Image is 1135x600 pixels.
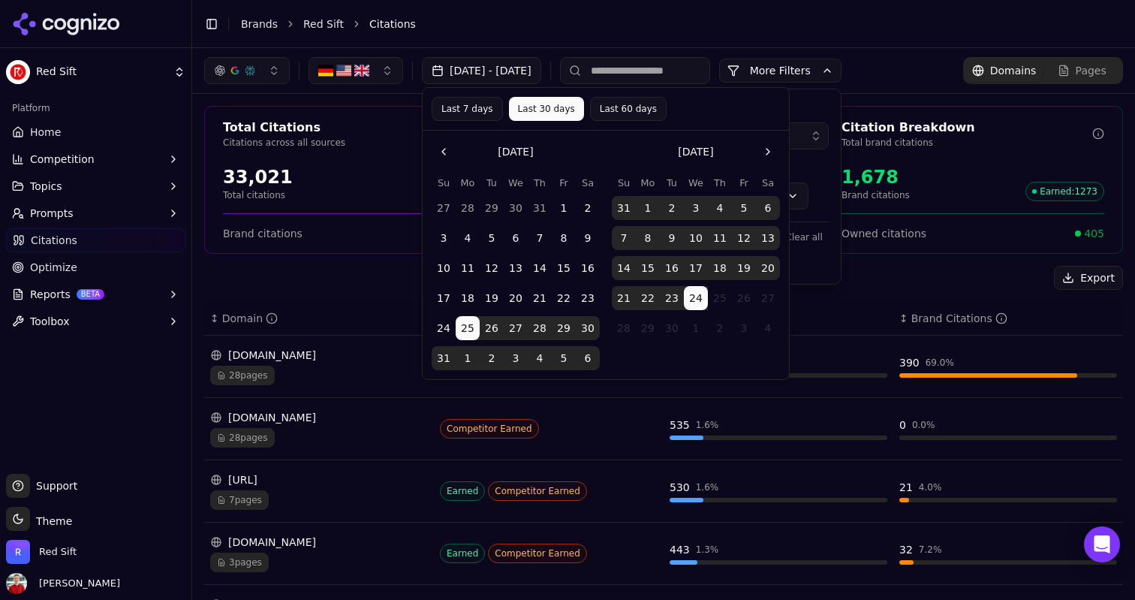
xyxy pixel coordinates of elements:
[223,165,293,189] div: 33,021
[684,226,708,250] button: Wednesday, September 10th, 2025, selected
[6,309,185,333] button: Toolbox
[456,256,480,280] button: Monday, August 11th, 2025
[612,286,636,310] button: Sunday, September 21st, 2025, selected
[756,226,780,250] button: Saturday, September 13th, 2025, selected
[241,18,278,30] a: Brands
[590,97,667,121] button: Last 60 days
[488,544,587,563] span: Competitor Earned
[841,226,926,241] span: Owned citations
[552,196,576,220] button: Friday, August 1st, 2025
[756,176,780,190] th: Saturday
[210,410,428,425] div: [DOMAIN_NAME]
[432,176,456,190] th: Sunday
[1084,226,1104,241] span: 405
[926,357,954,369] div: 69.0 %
[30,206,74,221] span: Prompts
[636,196,660,220] button: Monday, September 1st, 2025, selected
[440,544,485,563] span: Earned
[899,542,913,557] div: 32
[30,287,71,302] span: Reports
[6,282,185,306] button: ReportsBETA
[732,226,756,250] button: Friday, September 12th, 2025, selected
[780,228,829,246] button: Clear all
[480,316,504,340] button: Tuesday, August 26th, 2025, selected
[30,152,95,167] span: Competition
[528,176,552,190] th: Thursday
[504,176,528,190] th: Wednesday
[612,176,636,190] th: Sunday
[841,137,1092,149] p: Total brand citations
[6,96,185,120] div: Platform
[432,176,600,370] table: August 2025
[432,346,456,370] button: Sunday, August 31st, 2025, selected
[504,316,528,340] button: Wednesday, August 27th, 2025, selected
[552,256,576,280] button: Friday, August 15th, 2025
[684,176,708,190] th: Wednesday
[318,63,333,78] img: Germany
[552,346,576,370] button: Friday, September 5th, 2025, selected
[223,226,303,241] span: Brand citations
[684,286,708,310] button: Today, Wednesday, September 24th, 2025, selected
[504,196,528,220] button: Wednesday, July 30th, 2025
[612,226,636,250] button: Sunday, September 7th, 2025, selected
[30,478,77,493] span: Support
[440,419,539,439] span: Competitor Earned
[369,17,416,32] span: Citations
[6,540,77,564] button: Open organization switcher
[708,226,732,250] button: Thursday, September 11th, 2025, selected
[696,419,719,431] div: 1.6 %
[30,125,61,140] span: Home
[432,97,503,121] button: Last 7 days
[899,311,1117,326] div: ↕Brand Citations
[893,302,1123,336] th: brandCitationCount
[30,179,62,194] span: Topics
[36,65,167,79] span: Red Sift
[612,176,780,340] table: September 2025
[6,60,30,84] img: Red Sift
[552,316,576,340] button: Friday, August 29th, 2025, selected
[990,63,1037,78] span: Domains
[210,472,428,487] div: [URL]
[6,201,185,225] button: Prompts
[636,286,660,310] button: Monday, September 22nd, 2025, selected
[636,226,660,250] button: Monday, September 8th, 2025, selected
[480,286,504,310] button: Tuesday, August 19th, 2025
[1025,182,1104,201] span: Earned : 1273
[241,17,1093,32] nav: breadcrumb
[708,196,732,220] button: Thursday, September 4th, 2025, selected
[670,418,690,433] div: 535
[480,196,504,220] button: Tuesday, July 29th, 2025
[576,196,600,220] button: Saturday, August 2nd, 2025
[576,316,600,340] button: Saturday, August 30th, 2025, selected
[480,256,504,280] button: Tuesday, August 12th, 2025
[504,286,528,310] button: Wednesday, August 20th, 2025
[432,286,456,310] button: Sunday, August 17th, 2025
[30,260,77,275] span: Optimize
[6,228,185,252] a: Citations
[336,63,351,78] img: United States
[456,316,480,340] button: Monday, August 25th, 2025, selected
[576,286,600,310] button: Saturday, August 23rd, 2025
[488,481,587,501] span: Competitor Earned
[31,233,77,248] span: Citations
[576,346,600,370] button: Saturday, September 6th, 2025, selected
[841,119,1092,137] div: Citation Breakdown
[576,256,600,280] button: Saturday, August 16th, 2025
[6,120,185,144] a: Home
[756,196,780,220] button: Saturday, September 6th, 2025, selected
[456,226,480,250] button: Monday, August 4th, 2025
[30,515,72,527] span: Theme
[911,311,1007,326] div: Brand Citations
[432,140,456,164] button: Go to the Previous Month
[528,196,552,220] button: Thursday, July 31st, 2025
[528,286,552,310] button: Thursday, August 21st, 2025
[528,346,552,370] button: Thursday, September 4th, 2025, selected
[39,545,77,559] span: Red Sift
[912,419,935,431] div: 0.0 %
[636,256,660,280] button: Monday, September 15th, 2025, selected
[33,577,120,590] span: [PERSON_NAME]
[456,176,480,190] th: Monday
[222,311,278,326] div: Domain
[6,573,120,594] button: Open user button
[696,544,719,556] div: 1.3 %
